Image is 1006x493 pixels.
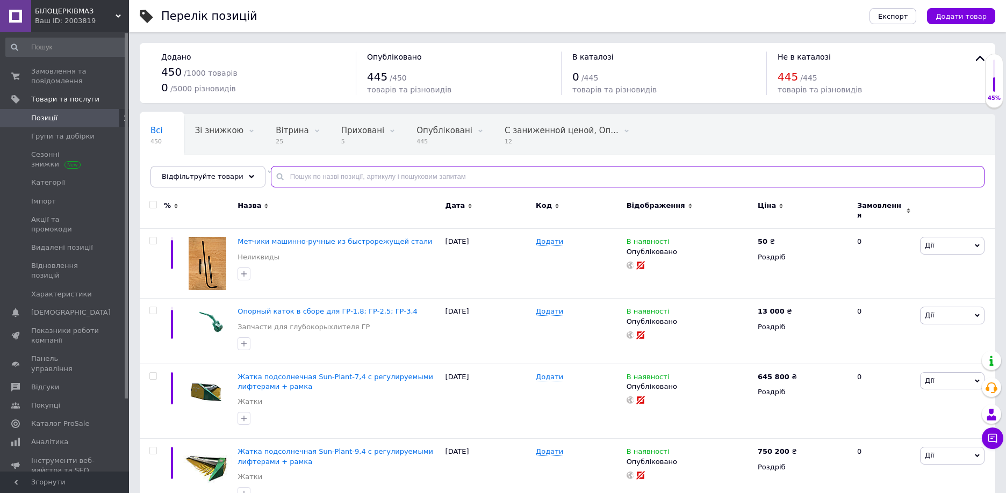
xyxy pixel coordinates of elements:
[416,137,472,146] span: 445
[800,74,817,82] span: / 445
[31,456,99,475] span: Інструменти веб-майстра та SEO
[758,252,848,262] div: Роздріб
[31,326,99,345] span: Показники роботи компанії
[627,247,752,257] div: Опубліковано
[238,237,432,245] a: Метчики машинно-ручные из быстрорежущей стали
[31,419,89,429] span: Каталог ProSale
[31,95,99,104] span: Товари та послуги
[445,201,465,211] span: Дата
[35,16,129,26] div: Ваш ID: 2003819
[925,241,934,249] span: Дії
[31,67,99,86] span: Замовлення та повідомлення
[927,8,995,24] button: Додати товар
[276,137,308,146] span: 25
[416,126,472,135] span: Опубліковані
[870,8,917,24] button: Експорт
[31,113,58,123] span: Позиції
[572,53,614,61] span: В каталозі
[238,472,262,482] a: Жатки
[341,126,385,135] span: Приховані
[851,364,917,439] div: 0
[986,95,1003,102] div: 45%
[443,229,534,299] div: [DATE]
[758,237,767,245] b: 50
[31,132,95,141] span: Групи та добірки
[276,126,308,135] span: Вітрина
[238,397,262,407] a: Жатки
[150,126,163,135] span: Всі
[536,237,563,246] span: Додати
[536,373,563,381] span: Додати
[878,12,908,20] span: Експорт
[758,237,775,247] div: ₴
[5,38,127,57] input: Пошук
[443,299,534,364] div: [DATE]
[161,66,182,78] span: 450
[31,401,60,410] span: Покупці
[851,299,917,364] div: 0
[758,462,848,472] div: Роздріб
[183,447,232,492] img: Жатка подсолнечная Sun-Plant-9,4 с регулируемыми лифтерами + рамка
[758,307,785,315] b: 13 000
[238,307,418,315] a: Опорный каток в сборе для ГР-1,8; ГР-2,5; ГР-3,4
[184,69,237,77] span: / 1000 товарів
[627,457,752,467] div: Опубліковано
[31,150,99,169] span: Сезонні знижки
[150,166,262,176] span: Не відображаються в ка...
[758,201,776,211] span: Ціна
[758,447,789,455] b: 750 200
[271,166,985,187] input: Пошук по назві позиції, артикулу і пошуковим запитам
[35,6,116,16] span: БІЛОЦЕРКІВМАЗ
[367,85,451,94] span: товарів та різновидів
[238,373,433,390] a: Жатка подсолнечная Sun-Plant-7,4 с регулируемыми лифтерами + рамка
[31,261,99,280] span: Відновлення позицій
[857,201,903,220] span: Замовлення
[161,81,168,94] span: 0
[31,243,93,252] span: Видалені позиції
[31,197,56,206] span: Імпорт
[31,289,92,299] span: Характеристики
[851,229,917,299] div: 0
[627,307,670,318] span: В наявності
[505,137,619,146] span: 12
[238,447,433,465] a: Жатка подсолнечная Sun-Plant-9,4 с регулируемыми лифтерами + рамка
[758,373,789,381] b: 645 800
[936,12,987,20] span: Додати товар
[536,307,563,316] span: Додати
[390,74,406,82] span: / 450
[161,53,191,61] span: Додано
[627,382,752,392] div: Опубліковано
[162,172,243,180] span: Відфільтруйте товари
[758,447,797,456] div: ₴
[627,201,685,211] span: Відображення
[238,322,370,332] a: Запчасти для глубокорыхлителя ГР
[164,201,171,211] span: %
[758,387,848,397] div: Роздріб
[238,201,261,211] span: Назва
[140,155,283,196] div: Не відображаються в каталозі ProSale
[627,317,752,327] div: Опубліковано
[341,137,385,146] span: 5
[238,252,279,262] a: Неликвиды
[170,84,236,93] span: / 5000 різновидів
[778,85,862,94] span: товарів та різновидів
[150,137,163,146] span: 450
[536,447,563,456] span: Додати
[31,215,99,234] span: Акції та промокоди
[925,376,934,385] span: Дії
[31,437,68,447] span: Аналітика
[31,178,65,187] span: Категорії
[627,237,670,249] span: В наявності
[367,70,387,83] span: 445
[31,354,99,373] span: Панель управління
[758,372,797,382] div: ₴
[183,307,232,339] img: Опорный каток в сборе для ГР-1,8; ГР-2,5; ГР-3,4
[572,70,579,83] span: 0
[494,114,640,155] div: С заниженной ценой, Опубликованные
[627,447,670,459] span: В наявності
[572,85,657,94] span: товарів та різновидів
